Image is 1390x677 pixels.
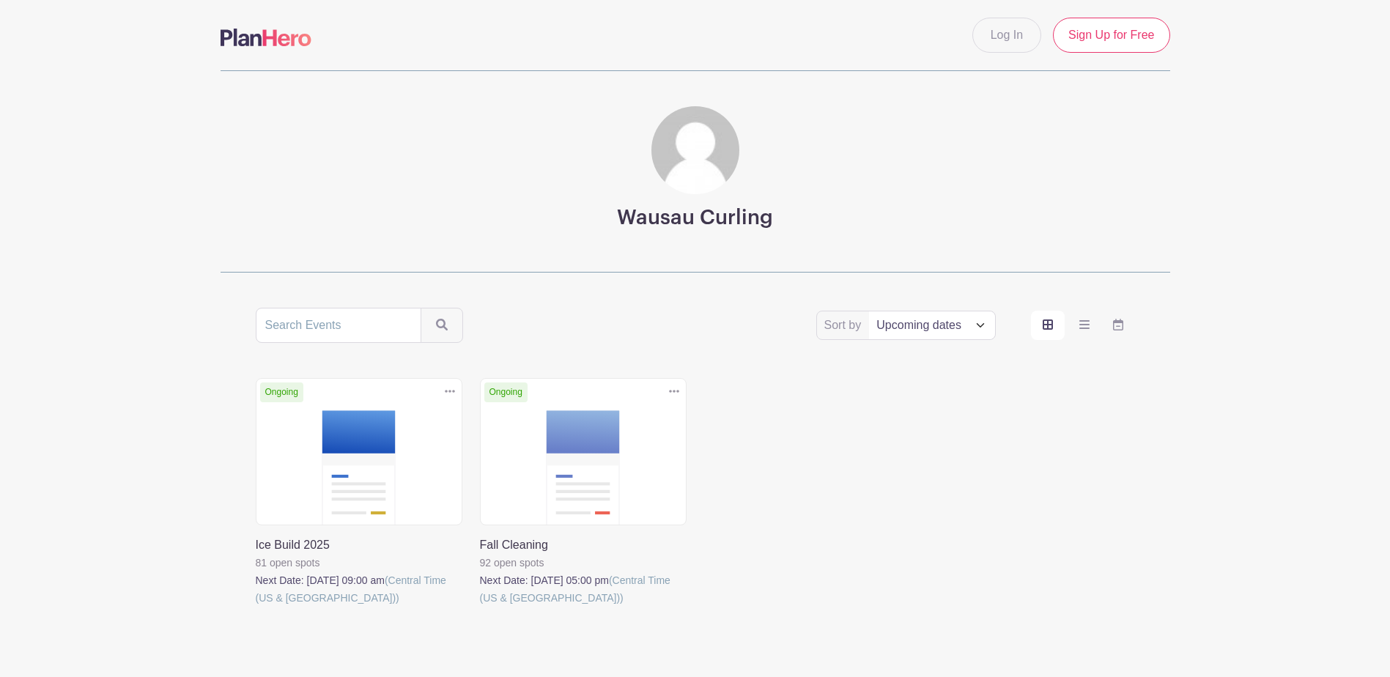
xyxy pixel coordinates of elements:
[1031,311,1135,340] div: order and view
[972,18,1041,53] a: Log In
[1053,18,1169,53] a: Sign Up for Free
[256,308,421,343] input: Search Events
[221,29,311,46] img: logo-507f7623f17ff9eddc593b1ce0a138ce2505c220e1c5a4e2b4648c50719b7d32.svg
[617,206,773,231] h3: Wausau Curling
[651,106,739,194] img: default-ce2991bfa6775e67f084385cd625a349d9dcbb7a52a09fb2fda1e96e2d18dcdb.png
[824,317,866,334] label: Sort by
